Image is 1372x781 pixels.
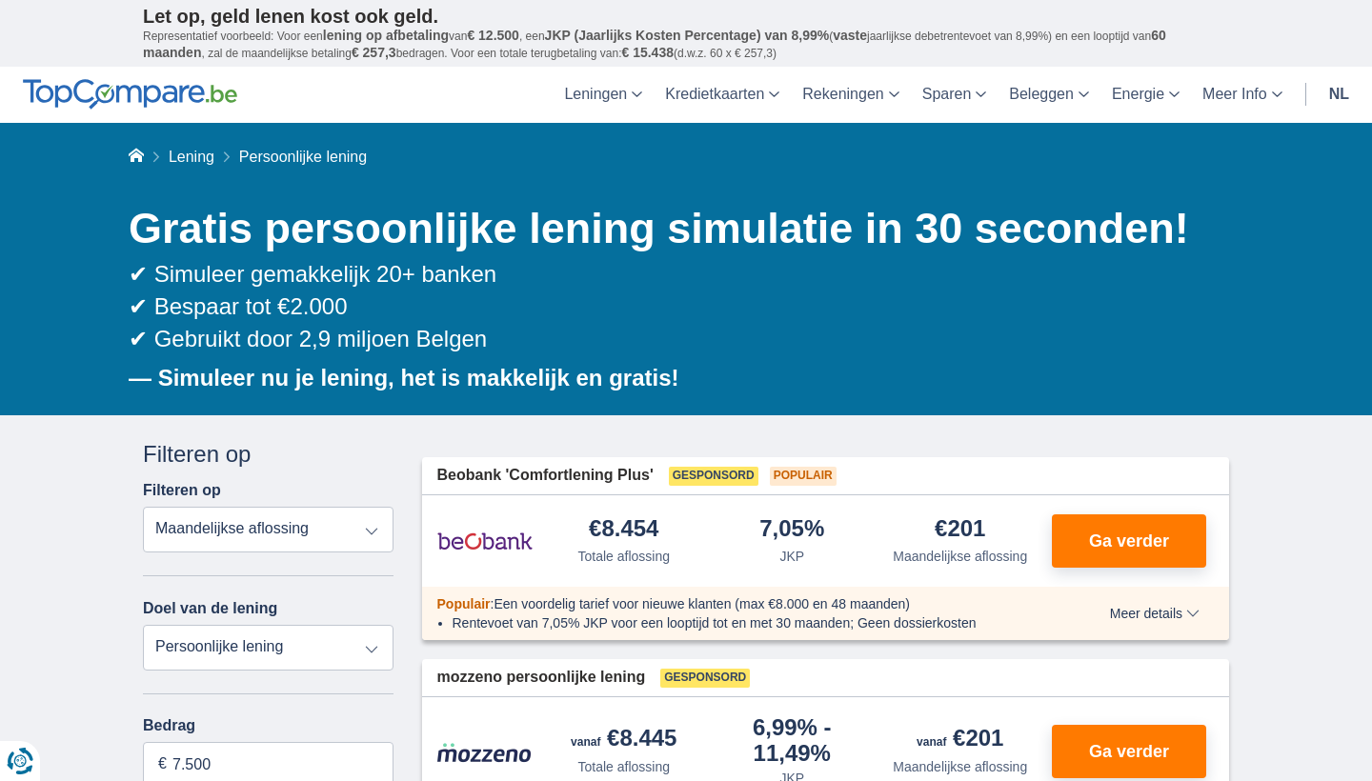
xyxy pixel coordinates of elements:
[437,465,654,487] span: Beobank 'Comfortlening Plus'
[1052,725,1206,778] button: Ga verder
[422,594,1056,613] div: :
[129,199,1229,258] h1: Gratis persoonlijke lening simulatie in 30 seconden!
[494,596,910,611] span: Een voordelig tarief voor nieuwe klanten (max €8.000 en 48 maanden)
[1191,67,1294,123] a: Meer Info
[545,28,830,43] span: JKP (Jaarlijks Kosten Percentage) van 8,99%
[759,517,824,543] div: 7,05%
[577,547,670,566] div: Totale aflossing
[589,517,658,543] div: €8.454
[1110,607,1200,620] span: Meer details
[893,547,1027,566] div: Maandelijkse aflossing
[23,79,237,110] img: TopCompare
[654,67,791,123] a: Kredietkaarten
[833,28,867,43] span: vaste
[143,5,1229,28] p: Let op, geld lenen kost ook geld.
[660,669,750,688] span: Gesponsord
[935,517,985,543] div: €201
[770,467,837,486] span: Populair
[437,596,491,611] span: Populair
[779,547,804,566] div: JKP
[143,600,277,617] label: Doel van de lening
[143,438,393,471] div: Filteren op
[621,45,674,60] span: € 15.438
[893,757,1027,776] div: Maandelijkse aflossing
[716,716,869,765] div: 6,99%
[143,28,1166,60] span: 60 maanden
[1096,606,1214,621] button: Meer details
[1089,743,1169,760] span: Ga verder
[553,67,654,123] a: Leningen
[1100,67,1191,123] a: Energie
[453,613,1040,632] li: Rentevoet van 7,05% JKP voor een looptijd tot en met 30 maanden; Geen dossierkosten
[437,742,533,763] img: product.pl.alt Mozzeno
[911,67,999,123] a: Sparen
[352,45,396,60] span: € 257,3
[143,482,221,499] label: Filteren op
[669,467,758,486] span: Gesponsord
[129,365,679,390] b: — Simuleer nu je lening, het is makkelijk en gratis!
[143,717,393,734] label: Bedrag
[917,727,1003,753] div: €201
[143,28,1229,62] p: Representatief voorbeeld: Voor een van , een ( jaarlijkse debetrentevoet van 8,99%) en een loopti...
[571,727,676,753] div: €8.445
[239,149,367,165] span: Persoonlijke lening
[158,753,167,775] span: €
[437,517,533,565] img: product.pl.alt Beobank
[437,667,646,689] span: mozzeno persoonlijke lening
[1089,532,1169,550] span: Ga verder
[998,67,1100,123] a: Beleggen
[1052,514,1206,568] button: Ga verder
[467,28,519,43] span: € 12.500
[1318,67,1361,123] a: nl
[577,757,670,776] div: Totale aflossing
[129,258,1229,356] div: ✔ Simuleer gemakkelijk 20+ banken ✔ Bespaar tot €2.000 ✔ Gebruikt door 2,9 miljoen Belgen
[169,149,214,165] a: Lening
[129,149,144,165] a: Home
[791,67,910,123] a: Rekeningen
[323,28,449,43] span: lening op afbetaling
